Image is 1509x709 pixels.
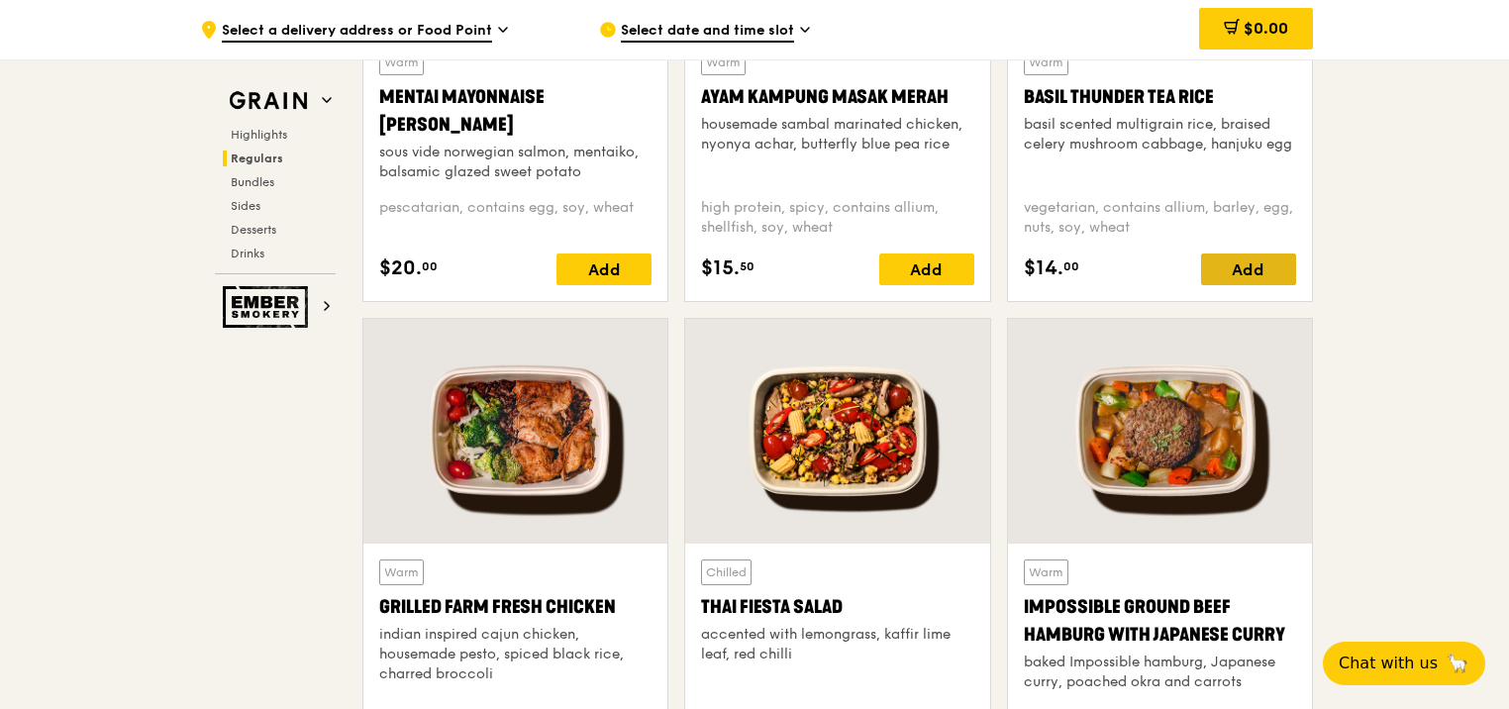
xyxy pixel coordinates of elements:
[556,253,652,285] div: Add
[701,559,752,585] div: Chilled
[1024,253,1063,283] span: $14.
[1446,652,1469,675] span: 🦙
[379,143,652,182] div: sous vide norwegian salmon, mentaiko, balsamic glazed sweet potato
[379,593,652,621] div: Grilled Farm Fresh Chicken
[701,83,973,111] div: Ayam Kampung Masak Merah
[379,253,422,283] span: $20.
[1244,19,1288,38] span: $0.00
[701,625,973,664] div: accented with lemongrass, kaffir lime leaf, red chilli
[1024,559,1068,585] div: Warm
[879,253,974,285] div: Add
[1024,83,1296,111] div: Basil Thunder Tea Rice
[701,198,973,238] div: high protein, spicy, contains allium, shellfish, soy, wheat
[231,175,274,189] span: Bundles
[740,258,754,274] span: 50
[1339,652,1438,675] span: Chat with us
[231,247,264,260] span: Drinks
[701,115,973,154] div: housemade sambal marinated chicken, nyonya achar, butterfly blue pea rice
[1024,198,1296,238] div: vegetarian, contains allium, barley, egg, nuts, soy, wheat
[1024,115,1296,154] div: basil scented multigrain rice, braised celery mushroom cabbage, hanjuku egg
[223,286,314,328] img: Ember Smokery web logo
[1024,653,1296,692] div: baked Impossible hamburg, Japanese curry, poached okra and carrots
[379,625,652,684] div: indian inspired cajun chicken, housemade pesto, spiced black rice, charred broccoli
[379,50,424,75] div: Warm
[231,199,260,213] span: Sides
[621,21,794,43] span: Select date and time slot
[1201,253,1296,285] div: Add
[701,253,740,283] span: $15.
[1063,258,1079,274] span: 00
[1024,50,1068,75] div: Warm
[422,258,438,274] span: 00
[379,559,424,585] div: Warm
[379,198,652,238] div: pescatarian, contains egg, soy, wheat
[1323,642,1485,685] button: Chat with us🦙
[701,50,746,75] div: Warm
[223,83,314,119] img: Grain web logo
[231,152,283,165] span: Regulars
[222,21,492,43] span: Select a delivery address or Food Point
[1024,593,1296,649] div: Impossible Ground Beef Hamburg with Japanese Curry
[701,593,973,621] div: Thai Fiesta Salad
[231,223,276,237] span: Desserts
[379,83,652,139] div: Mentai Mayonnaise [PERSON_NAME]
[231,128,287,142] span: Highlights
